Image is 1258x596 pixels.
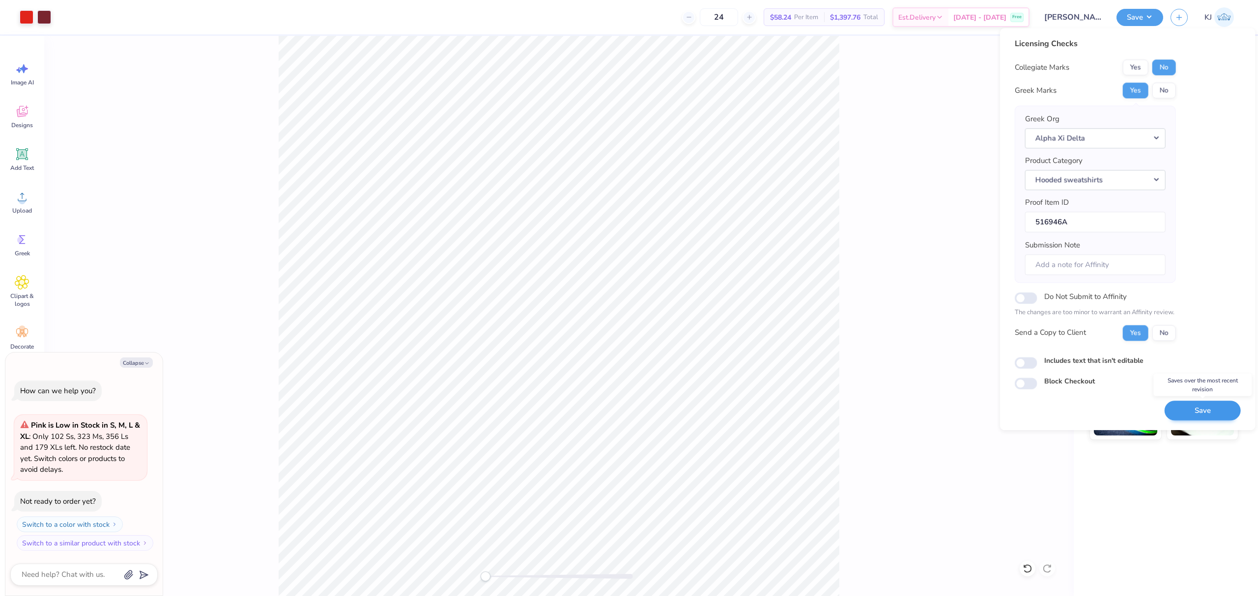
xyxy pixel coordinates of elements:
[1165,401,1241,421] button: Save
[1015,85,1057,96] div: Greek Marks
[700,8,738,26] input: – –
[1214,7,1234,27] img: Kendra Jingco
[898,12,936,23] span: Est. Delivery
[1200,7,1238,27] a: KJ
[1123,59,1148,75] button: Yes
[1015,38,1176,50] div: Licensing Checks
[11,79,34,86] span: Image AI
[1025,197,1069,208] label: Proof Item ID
[1123,325,1148,341] button: Yes
[1123,82,1148,98] button: Yes
[770,12,791,23] span: $58.24
[481,571,490,581] div: Accessibility label
[1153,374,1252,396] div: Saves over the most recent revision
[11,121,33,129] span: Designs
[1152,82,1176,98] button: No
[1015,327,1086,339] div: Send a Copy to Client
[1044,355,1144,366] label: Includes text that isn't editable
[1012,14,1022,21] span: Free
[20,420,140,474] span: : Only 102 Ss, 323 Ms, 356 Ls and 179 XLs left. No restock date yet. Switch colors or products to...
[1025,170,1166,190] button: Hooded sweatshirts
[10,343,34,351] span: Decorate
[6,292,38,308] span: Clipart & logos
[17,516,123,532] button: Switch to a color with stock
[830,12,860,23] span: $1,397.76
[1044,376,1095,386] label: Block Checkout
[1204,12,1212,23] span: KJ
[1152,59,1176,75] button: No
[10,164,34,172] span: Add Text
[1015,62,1069,73] div: Collegiate Marks
[20,420,140,441] strong: Pink is Low in Stock in S, M, L & XL
[1025,240,1080,251] label: Submission Note
[20,496,96,506] div: Not ready to order yet?
[794,12,818,23] span: Per Item
[1037,7,1109,27] input: Untitled Design
[953,12,1006,23] span: [DATE] - [DATE]
[1025,155,1083,166] label: Product Category
[20,386,96,396] div: How can we help you?
[1025,113,1059,125] label: Greek Org
[112,521,117,527] img: Switch to a color with stock
[1044,290,1127,303] label: Do Not Submit to Affinity
[15,249,30,257] span: Greek
[17,535,153,551] button: Switch to a similar product with stock
[1152,325,1176,341] button: No
[1015,308,1176,318] p: The changes are too minor to warrant an Affinity review.
[1025,254,1166,275] input: Add a note for Affinity
[1025,128,1166,148] button: Alpha Xi Delta
[863,12,878,23] span: Total
[120,357,153,368] button: Collapse
[142,540,148,546] img: Switch to a similar product with stock
[1116,9,1163,26] button: Save
[12,207,32,215] span: Upload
